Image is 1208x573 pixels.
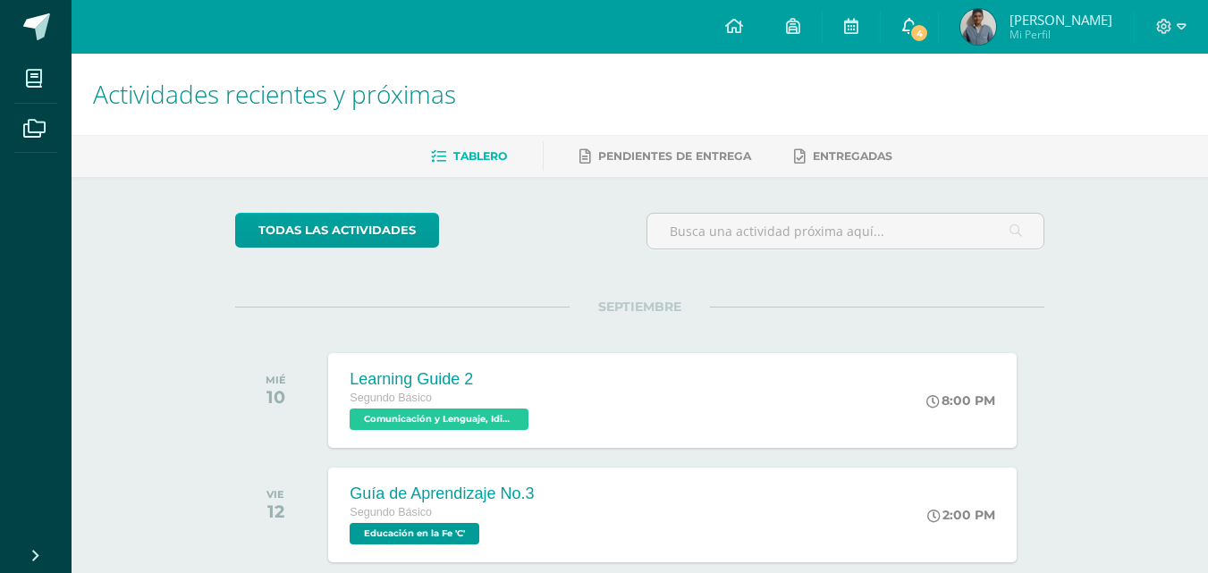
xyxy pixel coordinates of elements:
span: [PERSON_NAME] [1009,11,1112,29]
span: SEPTIEMBRE [570,299,710,315]
a: Pendientes de entrega [579,142,751,171]
div: MIÉ [266,374,286,386]
span: Educación en la Fe 'C' [350,523,479,544]
div: 8:00 PM [926,392,995,409]
span: Entregadas [813,149,892,163]
span: Actividades recientes y próximas [93,77,456,111]
a: Tablero [431,142,507,171]
input: Busca una actividad próxima aquí... [647,214,1043,249]
a: todas las Actividades [235,213,439,248]
span: Segundo Básico [350,506,432,518]
span: 4 [909,23,929,43]
span: Comunicación y Lenguaje, Idioma Extranjero Inglés 'C' [350,409,528,430]
a: Entregadas [794,142,892,171]
div: VIE [266,488,284,501]
img: 96c9b95136652c88641d1038b5dd049d.png [960,9,996,45]
div: Learning Guide 2 [350,370,533,389]
span: Mi Perfil [1009,27,1112,42]
span: Segundo Básico [350,392,432,404]
div: Guía de Aprendizaje No.3 [350,485,534,503]
div: 12 [266,501,284,522]
div: 2:00 PM [927,507,995,523]
span: Tablero [453,149,507,163]
span: Pendientes de entrega [598,149,751,163]
div: 10 [266,386,286,408]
